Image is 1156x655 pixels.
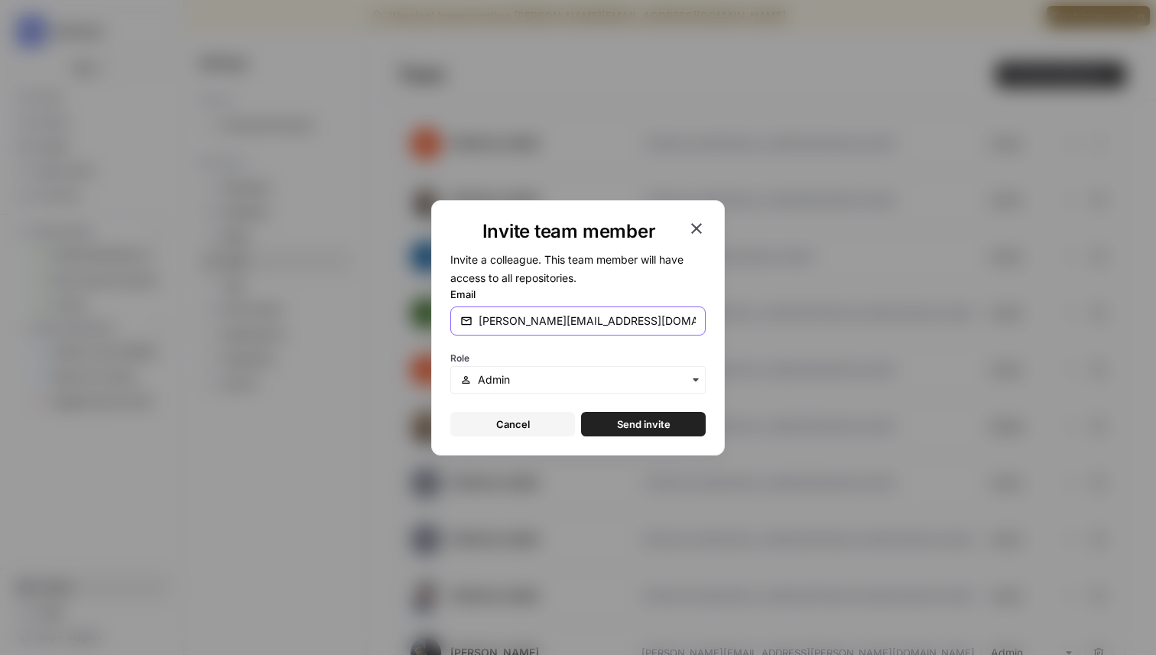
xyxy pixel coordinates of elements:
span: Cancel [496,417,530,432]
input: Admin [478,372,696,387]
label: Email [450,287,706,302]
h1: Invite team member [450,219,687,244]
button: Send invite [581,412,706,436]
span: Role [450,352,469,364]
span: Invite a colleague. This team member will have access to all repositories. [450,253,684,284]
span: Send invite [617,417,671,432]
input: email@company.com [479,313,696,329]
button: Cancel [450,412,575,436]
